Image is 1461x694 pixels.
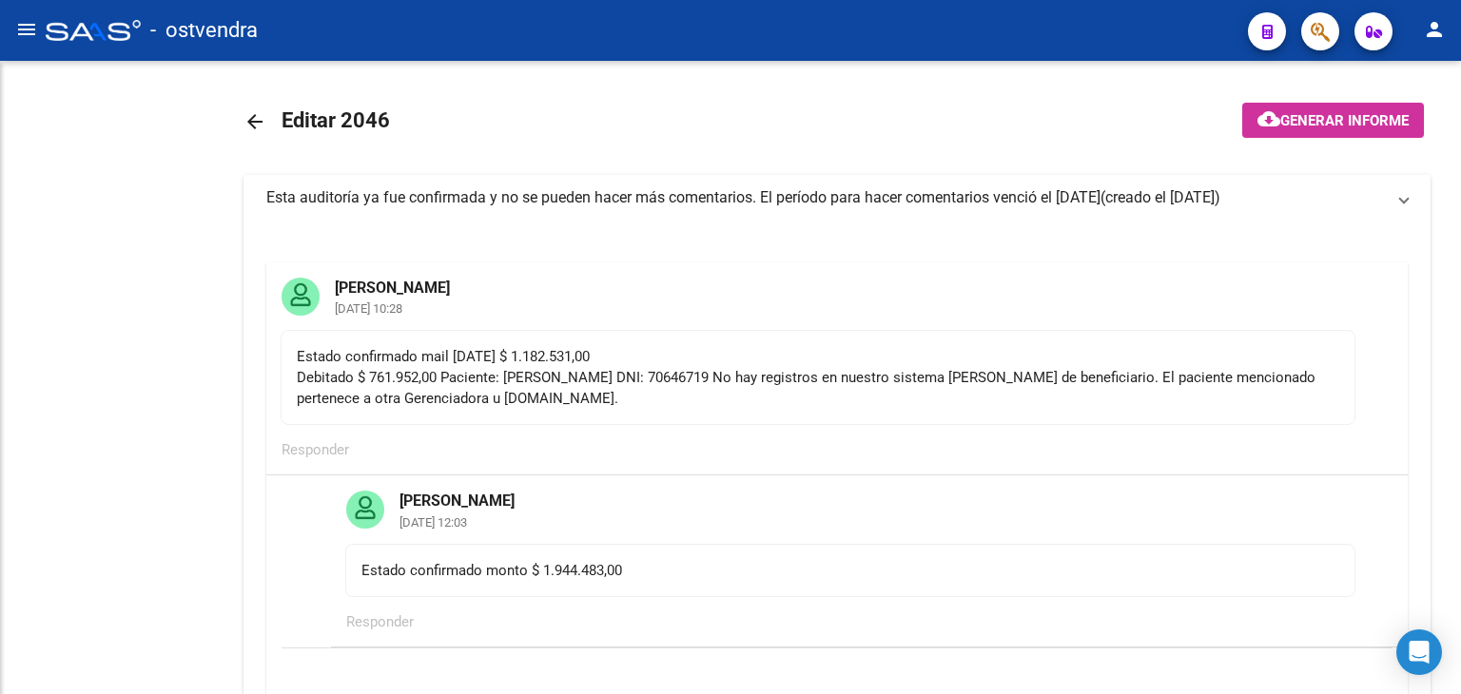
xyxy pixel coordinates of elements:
[150,10,258,51] span: - ostvendra
[1423,18,1446,41] mat-icon: person
[282,108,390,132] span: Editar 2046
[297,346,1339,409] div: Estado confirmado mail [DATE] $ 1.182.531,00 Debitado $ 761.952,00 Paciente: [PERSON_NAME] DNI: 7...
[243,110,266,133] mat-icon: arrow_back
[266,187,1101,208] div: Esta auditoría ya fue confirmada y no se pueden hacer más comentarios. El período para hacer come...
[282,441,349,458] span: Responder
[361,560,1339,581] div: Estado confirmado monto $ 1.944.483,00
[1101,187,1220,208] span: (creado el [DATE])
[384,475,530,511] mat-card-title: [PERSON_NAME]
[1396,629,1442,675] div: Open Intercom Messenger
[384,516,530,529] mat-card-subtitle: [DATE] 12:03
[346,613,414,630] span: Responder
[1242,103,1424,138] button: Generar informe
[320,302,465,315] mat-card-subtitle: [DATE] 10:28
[320,262,465,299] mat-card-title: [PERSON_NAME]
[15,18,38,41] mat-icon: menu
[346,605,414,639] button: Responder
[1280,112,1409,129] span: Generar informe
[243,175,1431,221] mat-expansion-panel-header: Esta auditoría ya fue confirmada y no se pueden hacer más comentarios. El período para hacer come...
[282,433,349,467] button: Responder
[1257,107,1280,130] mat-icon: cloud_download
